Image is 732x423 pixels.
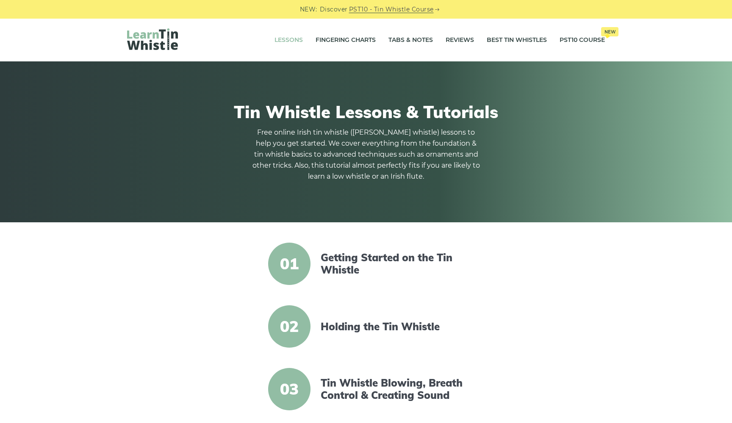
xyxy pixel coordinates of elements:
[316,30,376,51] a: Fingering Charts
[127,28,178,50] img: LearnTinWhistle.com
[560,30,605,51] a: PST10 CourseNew
[601,27,618,36] span: New
[446,30,474,51] a: Reviews
[268,368,311,410] span: 03
[487,30,547,51] a: Best Tin Whistles
[268,243,311,285] span: 01
[252,127,480,182] p: Free online Irish tin whistle ([PERSON_NAME] whistle) lessons to help you get started. We cover e...
[388,30,433,51] a: Tabs & Notes
[321,252,466,276] a: Getting Started on the Tin Whistle
[321,377,466,401] a: Tin Whistle Blowing, Breath Control & Creating Sound
[127,102,605,122] h1: Tin Whistle Lessons & Tutorials
[321,321,466,333] a: Holding the Tin Whistle
[268,305,311,348] span: 02
[274,30,303,51] a: Lessons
